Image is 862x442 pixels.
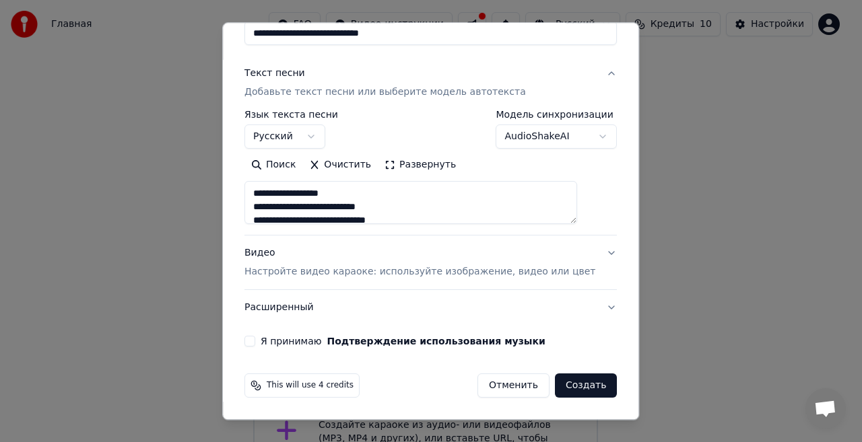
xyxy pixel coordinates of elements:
div: Текст песни [244,67,305,81]
button: Текст песниДобавьте текст песни или выберите модель автотекста [244,57,617,110]
label: Язык текста песни [244,110,338,120]
label: Модель синхронизации [496,110,618,120]
button: Отменить [477,374,550,398]
span: This will use 4 credits [267,381,354,392]
button: Создать [555,374,617,398]
button: Поиск [244,155,302,176]
button: Очистить [303,155,378,176]
p: Настройте видео караоке: используйте изображение, видео или цвет [244,266,595,279]
button: Развернуть [378,155,463,176]
p: Добавьте текст песни или выберите модель автотекста [244,86,526,100]
button: ВидеоНастройте видео караоке: используйте изображение, видео или цвет [244,236,617,290]
div: Текст песниДобавьте текст песни или выберите модель автотекста [244,110,617,235]
button: Я принимаю [327,337,545,346]
label: Я принимаю [261,337,545,346]
button: Расширенный [244,291,617,326]
div: Видео [244,247,595,279]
